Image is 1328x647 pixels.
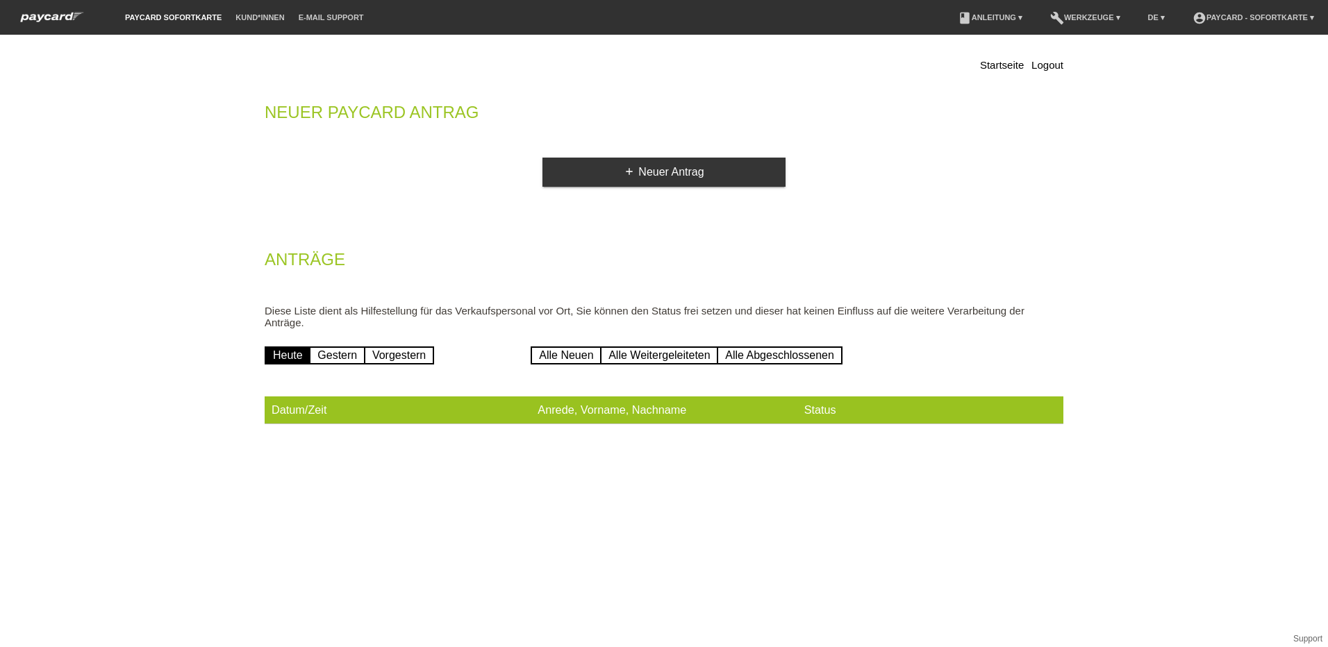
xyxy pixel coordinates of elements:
[1043,13,1127,22] a: buildWerkzeuge ▾
[797,396,1063,424] th: Status
[1141,13,1172,22] a: DE ▾
[542,158,786,187] a: addNeuer Antrag
[265,253,1063,274] h2: Anträge
[14,10,90,24] img: paycard Sofortkarte
[364,346,434,364] a: Vorgestern
[600,346,718,364] a: Alle Weitergeleiteten
[309,346,365,364] a: Gestern
[980,59,1024,71] a: Startseite
[265,396,531,424] th: Datum/Zeit
[1031,59,1063,71] a: Logout
[118,13,229,22] a: paycard Sofortkarte
[717,346,843,364] a: Alle Abgeschlossenen
[624,166,635,177] i: add
[531,346,601,364] a: Alle Neuen
[1050,11,1064,25] i: build
[1293,634,1322,644] a: Support
[531,396,797,424] th: Anrede, Vorname, Nachname
[265,106,1063,126] h2: Neuer Paycard Antrag
[1193,11,1206,25] i: account_circle
[229,13,291,22] a: Kund*innen
[951,13,1029,22] a: bookAnleitung ▾
[265,305,1063,328] p: Diese Liste dient als Hilfestellung für das Verkaufspersonal vor Ort, Sie können den Status frei ...
[292,13,371,22] a: E-Mail Support
[14,16,90,26] a: paycard Sofortkarte
[958,11,972,25] i: book
[1186,13,1321,22] a: account_circlepaycard - Sofortkarte ▾
[265,346,311,364] a: Heute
